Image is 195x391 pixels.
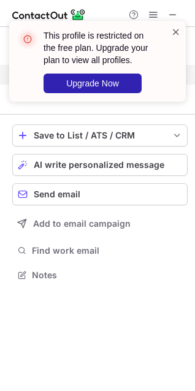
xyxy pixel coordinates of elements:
[12,213,188,235] button: Add to email campaign
[34,189,80,199] span: Send email
[44,29,156,66] header: This profile is restricted on the free plan. Upgrade your plan to view all profiles.
[34,131,166,140] div: Save to List / ATS / CRM
[32,270,183,281] span: Notes
[12,154,188,176] button: AI write personalized message
[12,183,188,205] button: Send email
[66,78,119,88] span: Upgrade Now
[32,245,183,256] span: Find work email
[34,160,164,170] span: AI write personalized message
[12,7,86,22] img: ContactOut v5.3.10
[18,29,37,49] img: error
[44,74,142,93] button: Upgrade Now
[12,124,188,146] button: save-profile-one-click
[33,219,131,229] span: Add to email campaign
[12,242,188,259] button: Find work email
[12,267,188,284] button: Notes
